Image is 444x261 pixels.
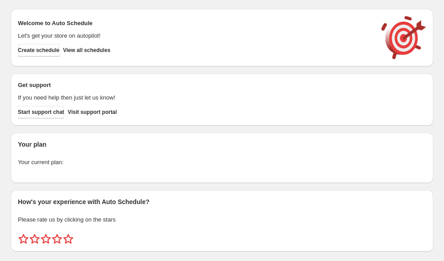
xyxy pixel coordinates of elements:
[68,109,117,116] span: Visit support portal
[63,47,111,54] span: View all schedules
[18,140,426,149] h2: Your plan
[18,158,426,167] p: Your current plan:
[63,44,111,57] button: View all schedules
[68,106,117,118] a: Visit support portal
[18,47,60,54] span: Create schedule
[18,44,60,57] button: Create schedule
[18,81,372,90] h2: Get support
[18,215,426,224] p: Please rate us by clicking on the stars
[18,93,372,102] p: If you need help then just let us know!
[18,106,64,118] a: Start support chat
[18,19,372,28] h2: Welcome to Auto Schedule
[18,197,426,206] h2: How's your experience with Auto Schedule?
[18,31,372,40] p: Let's get your store on autopilot!
[18,109,64,116] span: Start support chat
